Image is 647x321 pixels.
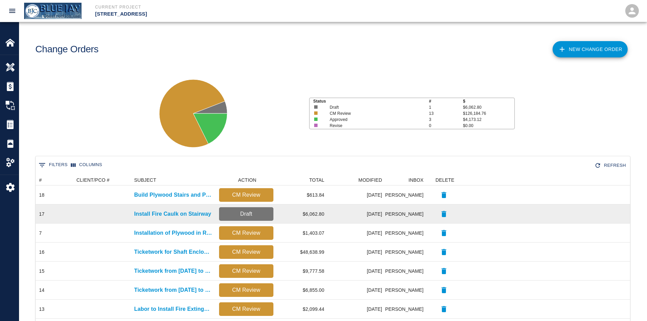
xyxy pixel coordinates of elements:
[73,175,131,185] div: CLIENT/PCO #
[328,281,385,300] div: [DATE]
[95,4,360,10] p: Current Project
[328,262,385,281] div: [DATE]
[385,262,427,281] div: [PERSON_NAME]
[463,123,514,129] p: $0.00
[277,185,328,204] div: $613.84
[134,267,212,275] a: Ticketwork from [DATE] to [DATE]
[429,123,463,129] p: 0
[328,204,385,224] div: [DATE]
[553,41,628,57] a: New Change Order
[69,160,104,170] button: Select columns
[328,300,385,319] div: [DATE]
[134,229,212,237] a: Installation of Plywood in Ramp and Frame Platform in Lobby
[385,243,427,262] div: [PERSON_NAME]
[328,224,385,243] div: [DATE]
[385,224,427,243] div: [PERSON_NAME]
[222,286,271,294] p: CM Review
[134,248,212,256] a: Ticketwork for Shaft Enclosure for Gas Pipe
[39,192,44,198] div: 18
[39,175,42,185] div: #
[39,230,42,236] div: 7
[429,98,463,104] p: #
[277,224,328,243] div: $1,403.07
[222,229,271,237] p: CM Review
[463,98,514,104] p: $
[385,300,427,319] div: [PERSON_NAME]
[277,262,328,281] div: $9,777.58
[134,191,212,199] a: Build Plywood Stairs and Punch List
[330,110,419,117] p: CM Review
[134,175,156,185] div: SUBJECT
[330,104,419,110] p: Draft
[435,175,454,185] div: DELETE
[4,3,20,19] button: open drawer
[328,243,385,262] div: [DATE]
[330,117,419,123] p: Approved
[593,160,629,172] div: Refresh the list
[358,175,382,185] div: MODIFIED
[39,268,44,274] div: 15
[277,204,328,224] div: $6,062.80
[39,211,44,217] div: 17
[222,210,271,218] p: Draft
[222,267,271,275] p: CM Review
[134,210,211,218] a: Install Fire Caulk on Stairway
[216,175,277,185] div: ACTION
[463,117,514,123] p: $4,173.12
[37,160,69,171] button: Show filters
[463,104,514,110] p: $6,062.80
[429,104,463,110] p: 1
[309,175,324,185] div: TOTAL
[238,175,256,185] div: ACTION
[427,175,461,185] div: DELETE
[277,243,328,262] div: $48,638.99
[76,175,110,185] div: CLIENT/PCO #
[328,175,385,185] div: MODIFIED
[385,175,427,185] div: INBOX
[134,286,212,294] a: Ticketwork from [DATE] to [DATE]
[313,98,429,104] p: Status
[36,175,73,185] div: #
[277,300,328,319] div: $2,099.44
[330,123,419,129] p: Revise
[463,110,514,117] p: $126,184.76
[385,281,427,300] div: [PERSON_NAME]
[385,185,427,204] div: [PERSON_NAME]
[385,204,427,224] div: [PERSON_NAME]
[39,249,44,255] div: 16
[429,117,463,123] p: 3
[39,287,44,293] div: 14
[409,175,424,185] div: INBOX
[222,248,271,256] p: CM Review
[35,44,98,55] h1: Change Orders
[277,175,328,185] div: TOTAL
[39,306,44,313] div: 13
[613,288,647,321] iframe: Chat Widget
[222,191,271,199] p: CM Review
[24,3,82,19] img: Blue Jay Construction LLC
[222,305,271,313] p: CM Review
[131,175,216,185] div: SUBJECT
[429,110,463,117] p: 13
[328,185,385,204] div: [DATE]
[593,160,629,172] button: Refresh
[134,305,212,313] a: Labor to Install Fire Extinguishers and Patching at [GEOGRAPHIC_DATA]
[277,281,328,300] div: $6,855.00
[95,10,360,18] p: [STREET_ADDRESS]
